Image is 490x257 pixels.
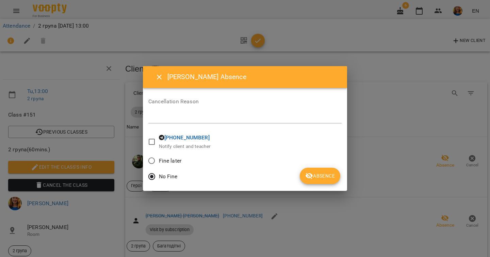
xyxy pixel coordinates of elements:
[159,157,181,165] span: Fine later
[159,143,211,150] p: Notify client and teacher
[151,69,167,85] button: Close
[300,168,340,184] button: Absence
[167,72,339,82] h6: [PERSON_NAME] Absence
[305,172,335,180] span: Absence
[159,172,178,181] span: No Fine
[148,99,342,104] label: Cancellation Reason
[164,134,210,141] a: [PHONE_NUMBER]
